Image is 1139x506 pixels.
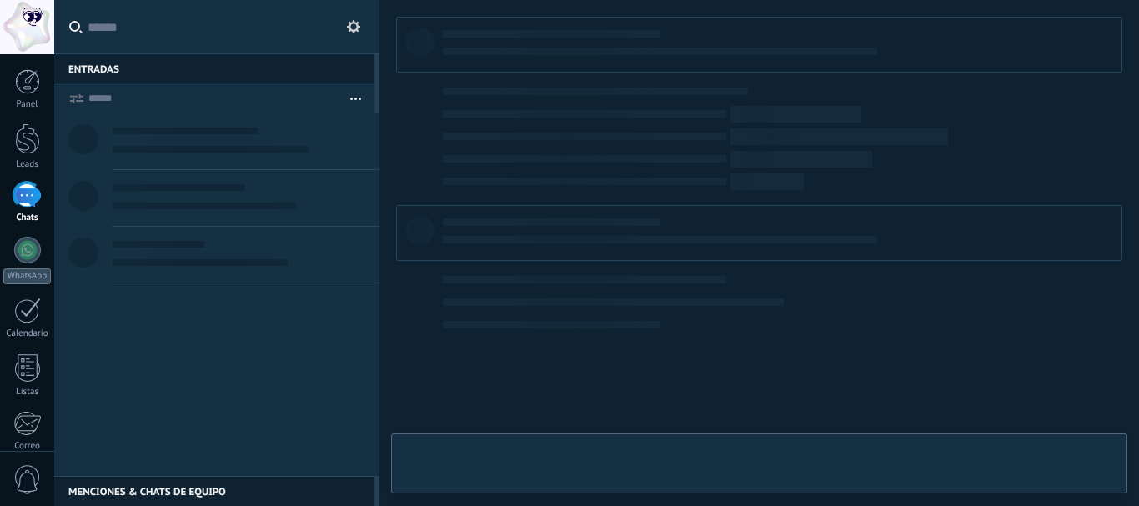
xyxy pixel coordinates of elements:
[3,441,52,452] div: Correo
[3,268,51,284] div: WhatsApp
[3,99,52,110] div: Panel
[3,387,52,398] div: Listas
[54,476,374,506] div: Menciones & Chats de equipo
[3,328,52,339] div: Calendario
[3,159,52,170] div: Leads
[3,213,52,223] div: Chats
[54,53,374,83] div: Entradas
